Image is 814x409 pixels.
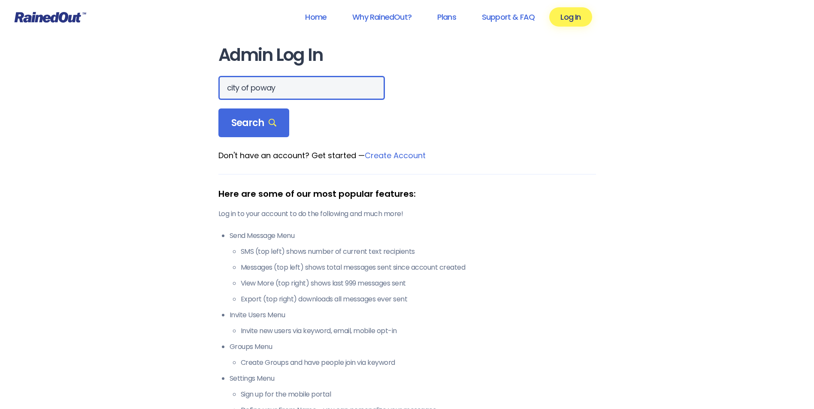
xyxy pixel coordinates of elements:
li: Invite new users via keyword, email, mobile opt-in [241,326,596,336]
li: Create Groups and have people join via keyword [241,358,596,368]
a: Why RainedOut? [341,7,423,27]
li: Export (top right) downloads all messages ever sent [241,294,596,304]
li: Invite Users Menu [230,310,596,336]
a: Create Account [365,150,426,161]
li: Send Message Menu [230,231,596,304]
li: Groups Menu [230,342,596,368]
li: Messages (top left) shows total messages sent since account created [241,262,596,273]
input: Search Orgs… [218,76,385,100]
li: Sign up for the mobile portal [241,389,596,400]
a: Plans [426,7,467,27]
a: Log In [549,7,592,27]
a: Support & FAQ [471,7,546,27]
h1: Admin Log In [218,45,596,65]
div: Here are some of our most popular features: [218,187,596,200]
li: View More (top right) shows last 999 messages sent [241,278,596,289]
a: Home [294,7,338,27]
span: Search [231,117,277,129]
div: Search [218,108,290,138]
li: SMS (top left) shows number of current text recipients [241,247,596,257]
p: Log in to your account to do the following and much more! [218,209,596,219]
